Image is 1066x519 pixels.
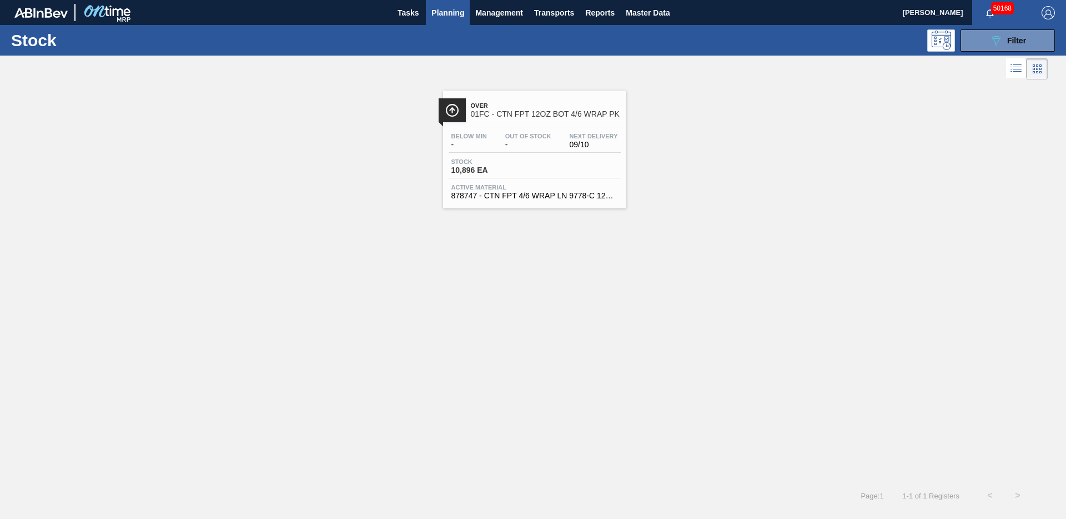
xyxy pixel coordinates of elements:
[396,6,420,19] span: Tasks
[1006,58,1027,79] div: List Vision
[505,133,551,139] span: Out Of Stock
[445,103,459,117] img: Ícone
[991,2,1014,14] span: 50168
[585,6,615,19] span: Reports
[451,184,618,191] span: Active Material
[451,192,618,200] span: 878747 - CTN FPT 4/6 WRAP LN 9778-C 12OZ MW 0125
[1027,58,1048,79] div: Card Vision
[471,110,621,118] span: 01FC - CTN FPT 12OZ BOT 4/6 WRAP PK
[570,141,618,149] span: 09/10
[471,102,621,109] span: Over
[11,34,177,47] h1: Stock
[451,158,529,165] span: Stock
[976,482,1004,510] button: <
[901,492,959,500] span: 1 - 1 of 1 Registers
[534,6,574,19] span: Transports
[927,29,955,52] div: Programming: no user selected
[435,82,632,208] a: ÍconeOver01FC - CTN FPT 12OZ BOT 4/6 WRAP PKBelow Min-Out Of Stock-Next Delivery09/10Stock10,896 ...
[1007,36,1026,45] span: Filter
[451,133,487,139] span: Below Min
[14,8,68,18] img: TNhmsLtSVTkK8tSr43FrP2fwEKptu5GPRR3wAAAABJRU5ErkJggg==
[626,6,670,19] span: Master Data
[1042,6,1055,19] img: Logout
[451,166,529,174] span: 10,896 EA
[451,141,487,149] span: -
[570,133,618,139] span: Next Delivery
[505,141,551,149] span: -
[1004,482,1032,510] button: >
[475,6,523,19] span: Management
[861,492,883,500] span: Page : 1
[431,6,464,19] span: Planning
[972,5,1008,21] button: Notifications
[961,29,1055,52] button: Filter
